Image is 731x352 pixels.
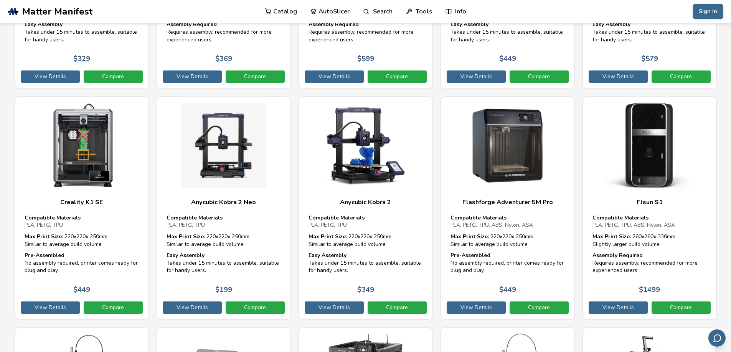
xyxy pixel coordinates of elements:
a: Compare [84,301,143,314]
h3: Creality K1 SE [25,198,139,206]
strong: Easy Assembly [592,21,630,28]
strong: Easy Assembly [167,252,205,259]
a: View Details [447,301,506,314]
span: PLA, PETG, TPU [167,221,205,229]
strong: Pre-Assembled [450,252,490,259]
a: Compare [226,70,285,83]
strong: Max Print Size: [167,233,205,240]
button: Sign In [693,4,723,19]
div: No assembly required, printer comes ready for plug and play. [25,252,139,274]
strong: Compatible Materials [309,214,365,221]
a: Flashforge Adventurer 5M ProCompatible MaterialsPLA, PETG, TPU, ABS, Nylon, ASAMax Print Size: 22... [441,97,575,320]
p: $ 1499 [639,286,660,294]
span: Matter Manifest [22,6,92,17]
a: Compare [510,301,569,314]
a: Anycubic Kobra 2Compatible MaterialsPLA, PETG, TPUMax Print Size: 220x220x 250mmSimilar to averag... [299,97,433,320]
strong: Compatible Materials [167,214,223,221]
a: View Details [589,301,648,314]
p: $ 199 [215,286,232,294]
a: Compare [226,301,285,314]
a: Flsun S1Compatible MaterialsPLA, PETG, TPU, ABS, Nylon, ASAMax Print Size: 260x260x 330mmSlightly... [582,97,717,320]
h3: Anycubic Kobra 2 Neo [167,198,281,206]
a: View Details [21,70,80,83]
h3: Flsun S1 [592,198,707,206]
button: Send feedback via email [708,329,726,347]
strong: Max Print Size: [592,233,631,240]
div: 220 x 220 x 250 mm Similar to average build volume [309,233,423,248]
strong: Compatible Materials [592,214,648,221]
p: $ 449 [73,286,90,294]
strong: Assembly Required [167,21,217,28]
strong: Easy Assembly [450,21,488,28]
a: Anycubic Kobra 2 NeoCompatible MaterialsPLA, PETG, TPUMax Print Size: 220x220x 250mmSimilar to av... [157,97,291,320]
strong: Pre-Assembled [25,252,64,259]
div: Requires assembly, recommended for more experienced users. [167,21,281,43]
div: Takes under 15 minutes to assemble, suitable for handy users. [25,21,139,43]
p: $ 349 [357,286,374,294]
span: PLA, PETG, TPU [309,221,347,229]
strong: Max Print Size: [450,233,489,240]
div: Takes under 15 minutes to assemble, suitable for handy users. [167,252,281,274]
strong: Max Print Size: [309,233,347,240]
p: $ 579 [641,55,658,63]
p: $ 599 [357,55,374,63]
a: Compare [368,301,427,314]
div: 220 x 220 x 250 mm Similar to average build volume [450,233,565,248]
div: 260 x 260 x 330 mm Slightly larger build volume [592,233,707,248]
a: View Details [447,70,506,83]
a: View Details [305,301,364,314]
a: View Details [305,70,364,83]
span: PLA, PETG, TPU, ABS, Nylon, ASA [592,221,675,229]
h3: Anycubic Kobra 2 [309,198,423,206]
strong: Easy Assembly [25,21,63,28]
strong: Compatible Materials [450,214,507,221]
a: View Details [163,70,222,83]
div: Takes under 15 minutes to assemble, suitable for handy users. [592,21,707,43]
div: Requires assembly, recommended for more experienced users. [309,21,423,43]
a: View Details [589,70,648,83]
h3: Flashforge Adventurer 5M Pro [450,198,565,206]
a: Compare [84,70,143,83]
strong: Assembly Required [592,252,643,259]
div: 220 x 220 x 250 mm Similar to average build volume [25,233,139,248]
p: $ 449 [499,55,516,63]
strong: Compatible Materials [25,214,81,221]
strong: Easy Assembly [309,252,347,259]
a: Compare [652,70,711,83]
p: $ 449 [499,286,516,294]
div: Takes under 15 minutes to assemble, suitable for handy users. [309,252,423,274]
span: PLA, PETG, TPU, ABS, Nylon, ASA [450,221,533,229]
a: Compare [510,70,569,83]
div: 220 x 220 x 250 mm Similar to average build volume [167,233,281,248]
a: View Details [163,301,222,314]
span: PLA, PETG, TPU [25,221,63,229]
p: $ 329 [73,55,90,63]
a: Compare [368,70,427,83]
a: Compare [652,301,711,314]
strong: Max Print Size: [25,233,63,240]
a: Creality K1 SECompatible MaterialsPLA, PETG, TPUMax Print Size: 220x220x 250mmSimilar to average ... [15,97,149,320]
a: View Details [21,301,80,314]
div: Requires assembly, recommended for more experienced users. [592,252,707,274]
strong: Assembly Required [309,21,359,28]
div: No assembly required, printer comes ready for plug and play. [450,252,565,274]
p: $ 369 [215,55,232,63]
div: Takes under 15 minutes to assemble, suitable for handy users. [450,21,565,43]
